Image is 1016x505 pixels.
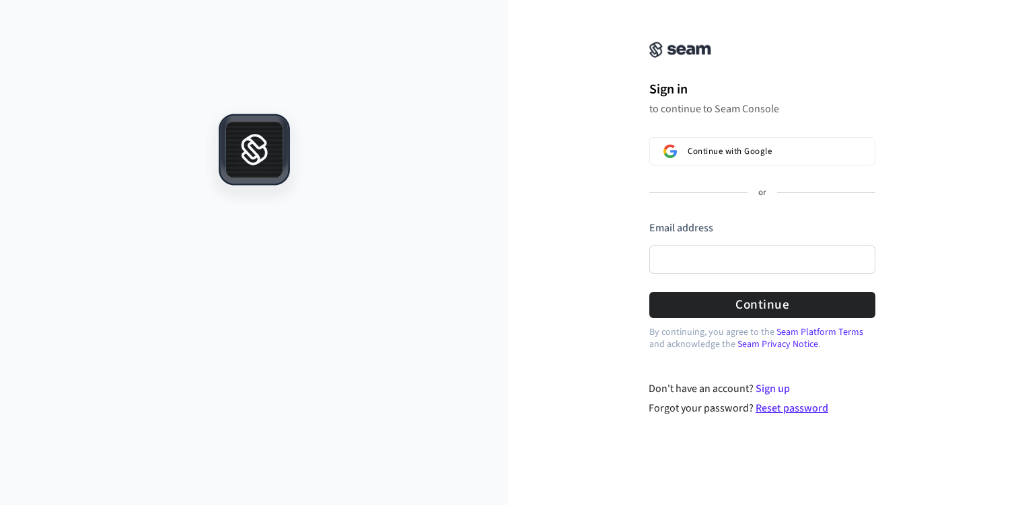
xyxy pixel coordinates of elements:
button: Continue [649,292,875,318]
img: Seam Console [649,42,711,58]
a: Seam Privacy Notice [737,338,818,351]
div: Forgot your password? [649,400,875,416]
p: or [758,187,766,199]
p: By continuing, you agree to the and acknowledge the . [649,326,875,350]
img: Sign in with Google [663,145,677,158]
a: Sign up [756,381,790,396]
button: Sign in with GoogleContinue with Google [649,137,875,165]
div: Don't have an account? [649,381,875,397]
h1: Sign in [649,79,875,100]
label: Email address [649,221,713,235]
p: to continue to Seam Console [649,102,875,116]
a: Seam Platform Terms [776,325,863,339]
span: Continue with Google [688,146,772,157]
a: Reset password [756,401,828,416]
